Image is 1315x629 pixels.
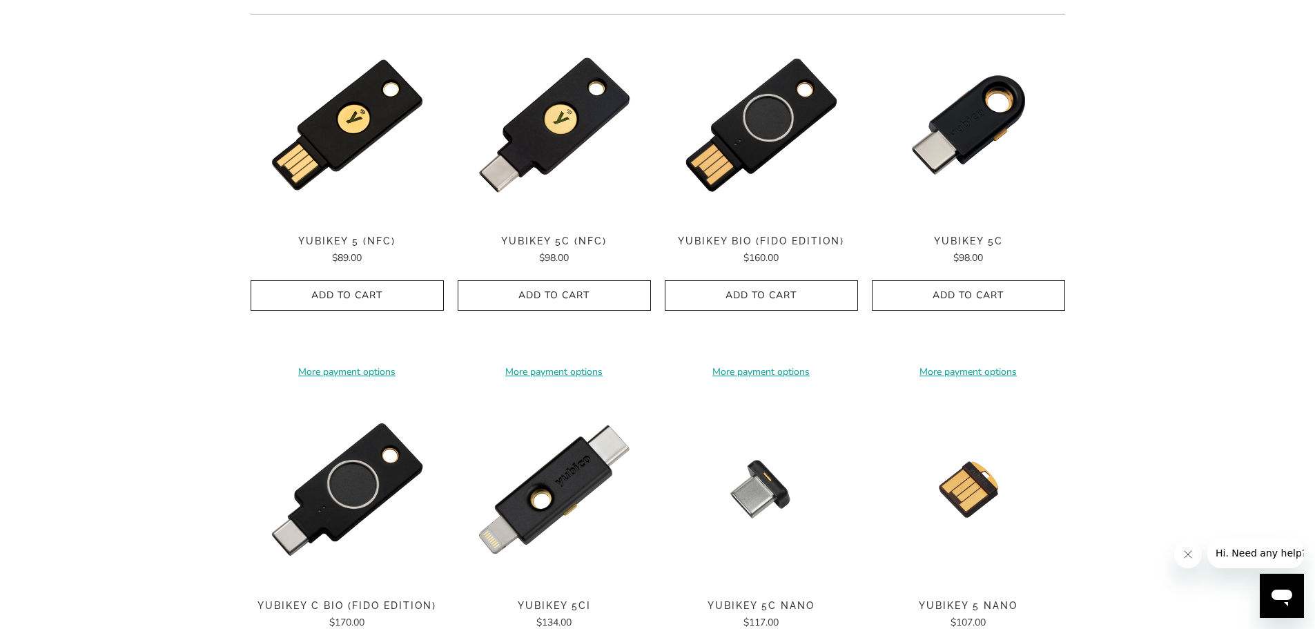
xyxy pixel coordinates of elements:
[251,28,444,222] img: YubiKey 5 (NFC) - Trust Panda
[251,235,444,247] span: YubiKey 5 (NFC)
[458,280,651,311] button: Add to Cart
[329,616,364,629] span: $170.00
[251,393,444,586] a: YubiKey C Bio (FIDO Edition) - Trust Panda YubiKey C Bio (FIDO Edition) - Trust Panda
[332,251,362,264] span: $89.00
[665,28,858,222] a: YubiKey Bio (FIDO Edition) - Trust Panda YubiKey Bio (FIDO Edition) - Trust Panda
[872,280,1065,311] button: Add to Cart
[251,235,444,266] a: YubiKey 5 (NFC) $89.00
[458,235,651,266] a: YubiKey 5C (NFC) $98.00
[1207,538,1304,568] iframe: Message from company
[872,600,1065,612] span: YubiKey 5 Nano
[665,393,858,586] img: YubiKey 5C Nano - Trust Panda
[536,616,572,629] span: $134.00
[251,28,444,222] a: YubiKey 5 (NFC) - Trust Panda YubiKey 5 (NFC) - Trust Panda
[458,393,651,586] a: YubiKey 5Ci - Trust Panda YubiKey 5Ci - Trust Panda
[665,28,858,222] img: YubiKey Bio (FIDO Edition) - Trust Panda
[251,365,444,380] a: More payment options
[665,280,858,311] button: Add to Cart
[8,10,99,21] span: Hi. Need any help?
[1260,574,1304,618] iframe: Button to launch messaging window
[251,280,444,311] button: Add to Cart
[472,290,636,302] span: Add to Cart
[872,365,1065,380] a: More payment options
[872,28,1065,222] a: YubiKey 5C - Trust Panda YubiKey 5C - Trust Panda
[458,600,651,612] span: YubiKey 5Ci
[872,235,1065,266] a: YubiKey 5C $98.00
[665,235,858,247] span: YubiKey Bio (FIDO Edition)
[539,251,569,264] span: $98.00
[872,393,1065,586] a: YubiKey 5 Nano - Trust Panda YubiKey 5 Nano - Trust Panda
[679,290,844,302] span: Add to Cart
[458,28,651,222] img: YubiKey 5C (NFC) - Trust Panda
[265,290,429,302] span: Add to Cart
[458,393,651,586] img: YubiKey 5Ci - Trust Panda
[665,365,858,380] a: More payment options
[886,290,1051,302] span: Add to Cart
[951,616,986,629] span: $107.00
[872,393,1065,586] img: YubiKey 5 Nano - Trust Panda
[1174,541,1202,568] iframe: Close message
[458,365,651,380] a: More payment options
[665,600,858,612] span: YubiKey 5C Nano
[251,393,444,586] img: YubiKey C Bio (FIDO Edition) - Trust Panda
[251,600,444,612] span: YubiKey C Bio (FIDO Edition)
[743,251,779,264] span: $160.00
[743,616,779,629] span: $117.00
[665,393,858,586] a: YubiKey 5C Nano - Trust Panda YubiKey 5C Nano - Trust Panda
[872,235,1065,247] span: YubiKey 5C
[665,235,858,266] a: YubiKey Bio (FIDO Edition) $160.00
[953,251,983,264] span: $98.00
[458,235,651,247] span: YubiKey 5C (NFC)
[458,28,651,222] a: YubiKey 5C (NFC) - Trust Panda YubiKey 5C (NFC) - Trust Panda
[872,28,1065,222] img: YubiKey 5C - Trust Panda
